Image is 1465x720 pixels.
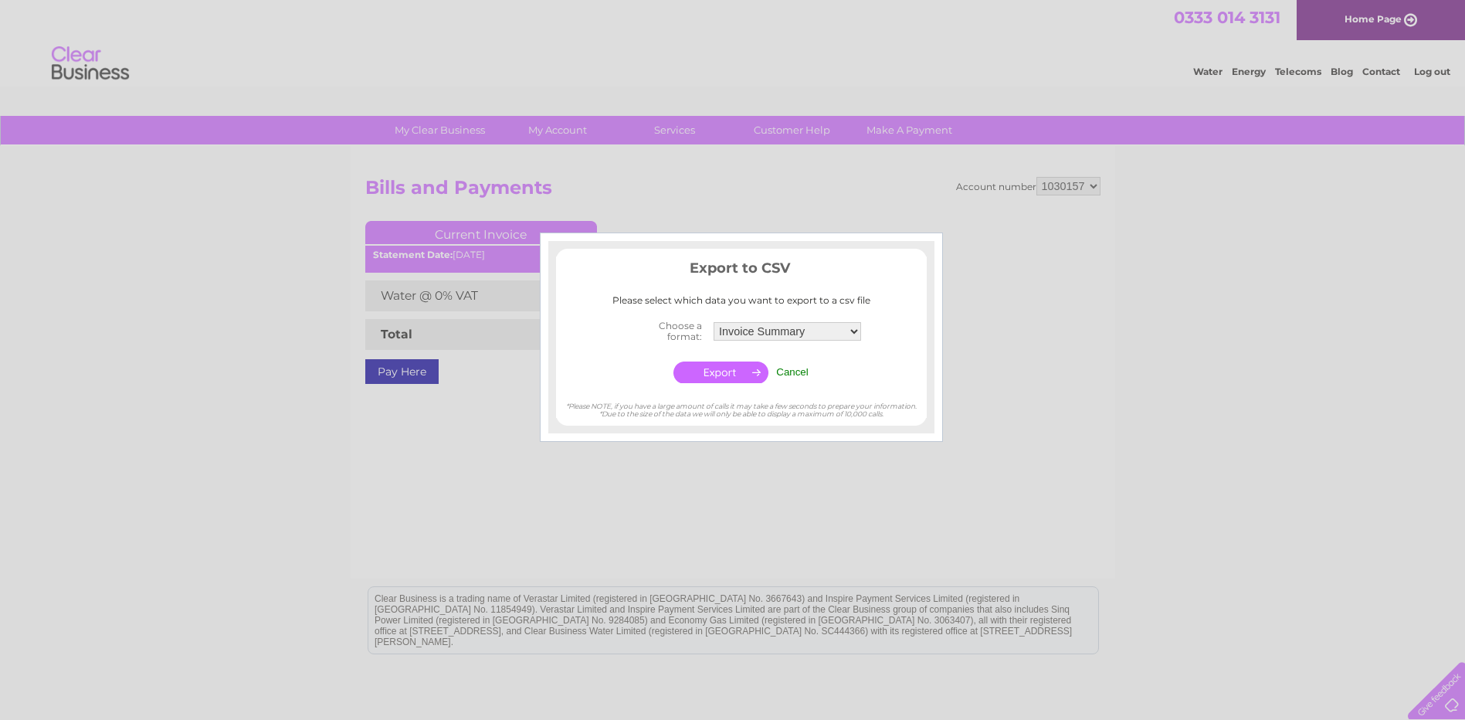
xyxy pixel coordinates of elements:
[556,387,927,419] div: *Please NOTE, if you have a large amount of calls it may take a few seconds to prepare your infor...
[51,40,130,87] img: logo.png
[1414,66,1450,77] a: Log out
[776,366,809,378] input: Cancel
[1174,8,1280,27] a: 0333 014 3131
[556,295,927,306] div: Please select which data you want to export to a csv file
[1193,66,1223,77] a: Water
[1362,66,1400,77] a: Contact
[1275,66,1321,77] a: Telecoms
[617,316,710,347] th: Choose a format:
[1232,66,1266,77] a: Energy
[368,8,1098,75] div: Clear Business is a trading name of Verastar Limited (registered in [GEOGRAPHIC_DATA] No. 3667643...
[1331,66,1353,77] a: Blog
[556,257,927,284] h3: Export to CSV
